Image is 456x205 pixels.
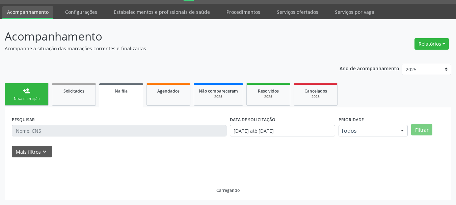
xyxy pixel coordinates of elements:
span: Não compareceram [199,88,238,94]
input: Nome, CNS [12,125,226,136]
a: Procedimentos [222,6,265,18]
a: Acompanhamento [2,6,53,19]
a: Configurações [60,6,102,18]
div: 2025 [299,94,332,99]
a: Serviços ofertados [272,6,323,18]
p: Acompanhamento [5,28,317,45]
p: Ano de acompanhamento [340,64,399,72]
span: Resolvidos [258,88,279,94]
div: Nova marcação [10,96,44,101]
span: Solicitados [63,88,84,94]
a: Estabelecimentos e profissionais de saúde [109,6,215,18]
div: 2025 [251,94,285,99]
span: Agendados [157,88,180,94]
label: Prioridade [339,114,364,125]
span: Todos [341,127,394,134]
label: DATA DE SOLICITAÇÃO [230,114,275,125]
button: Mais filtroskeyboard_arrow_down [12,146,52,158]
div: 2025 [199,94,238,99]
button: Filtrar [411,124,432,135]
span: Na fila [115,88,128,94]
span: Cancelados [304,88,327,94]
div: person_add [23,87,30,95]
label: PESQUISAR [12,114,35,125]
div: Carregando [216,187,240,193]
a: Serviços por vaga [330,6,379,18]
input: Selecione um intervalo [230,125,336,136]
p: Acompanhe a situação das marcações correntes e finalizadas [5,45,317,52]
i: keyboard_arrow_down [41,148,48,155]
button: Relatórios [414,38,449,50]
